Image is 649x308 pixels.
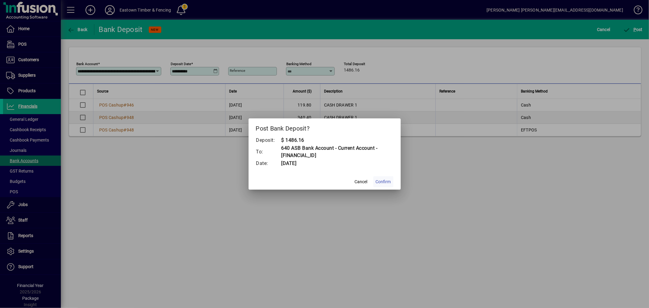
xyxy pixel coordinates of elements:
[281,159,393,167] td: [DATE]
[351,176,371,187] button: Cancel
[281,144,393,159] td: 640 ASB Bank Account - Current Account - [FINANCIAL_ID]
[376,179,391,185] span: Confirm
[256,136,281,144] td: Deposit:
[281,136,393,144] td: $ 1486.16
[256,144,281,159] td: To:
[373,176,393,187] button: Confirm
[256,159,281,167] td: Date:
[355,179,368,185] span: Cancel
[249,118,401,136] h2: Post Bank Deposit?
